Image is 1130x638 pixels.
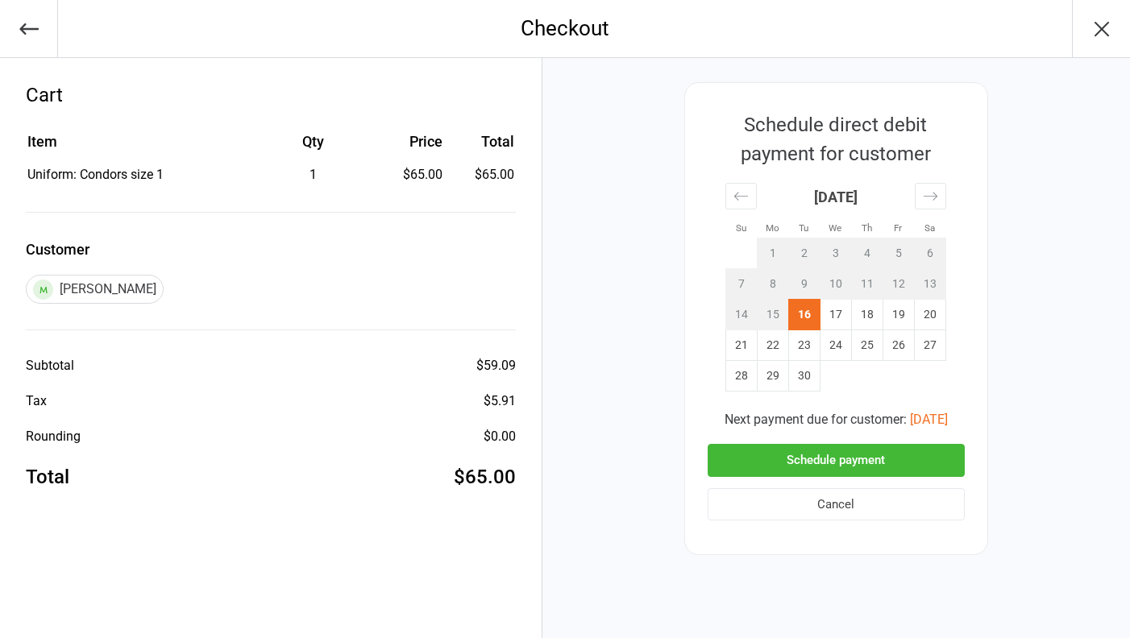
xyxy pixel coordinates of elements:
[915,183,946,209] div: Move forward to switch to the next month.
[910,410,948,429] button: [DATE]
[883,238,914,269] td: Not available. Friday, September 5, 2025
[851,269,883,300] td: Not available. Thursday, September 11, 2025
[814,188,858,205] strong: [DATE]
[757,330,788,361] td: Monday, September 22, 2025
[26,462,69,491] div: Total
[820,269,851,300] td: Not available. Wednesday, September 10, 2025
[253,165,372,184] div: 1
[766,222,779,234] small: Mo
[799,222,808,234] small: Tu
[894,222,902,234] small: Fr
[725,269,757,300] td: Not available. Sunday, September 7, 2025
[449,130,514,164] th: Total
[725,300,757,330] td: Not available. Sunday, September 14, 2025
[26,356,74,375] div: Subtotal
[708,488,965,521] button: Cancel
[708,444,965,477] button: Schedule payment
[708,168,964,410] div: Calendar
[27,167,164,182] span: Uniform: Condors size 1
[454,462,516,491] div: $65.00
[820,330,851,361] td: Wednesday, September 24, 2025
[725,361,757,391] td: Sunday, September 28, 2025
[862,222,872,234] small: Th
[788,361,820,391] td: Tuesday, September 30, 2025
[757,361,788,391] td: Monday, September 29, 2025
[757,300,788,330] td: Not available. Monday, September 15, 2025
[757,238,788,269] td: Not available. Monday, September 1, 2025
[883,300,914,330] td: Friday, September 19, 2025
[914,238,945,269] td: Not available. Saturday, September 6, 2025
[914,330,945,361] td: Saturday, September 27, 2025
[788,238,820,269] td: Not available. Tuesday, September 2, 2025
[26,275,164,304] div: [PERSON_NAME]
[27,130,251,164] th: Item
[788,330,820,361] td: Tuesday, September 23, 2025
[26,391,47,411] div: Tax
[708,410,965,429] div: Next payment due for customer:
[484,427,516,446] div: $0.00
[788,300,820,330] td: Selected. Tuesday, September 16, 2025
[725,330,757,361] td: Sunday, September 21, 2025
[851,300,883,330] td: Thursday, September 18, 2025
[708,110,964,168] div: Schedule direct debit payment for customer
[820,300,851,330] td: Wednesday, September 17, 2025
[476,356,516,375] div: $59.09
[725,183,757,209] div: Move backward to switch to the previous month.
[757,269,788,300] td: Not available. Monday, September 8, 2025
[883,269,914,300] td: Not available. Friday, September 12, 2025
[449,165,514,184] td: $65.00
[851,330,883,361] td: Thursday, September 25, 2025
[788,269,820,300] td: Not available. Tuesday, September 9, 2025
[914,300,945,330] td: Saturday, September 20, 2025
[820,238,851,269] td: Not available. Wednesday, September 3, 2025
[851,238,883,269] td: Not available. Thursday, September 4, 2025
[829,222,841,234] small: We
[26,238,516,260] label: Customer
[736,222,746,234] small: Su
[484,391,516,411] div: $5.91
[26,427,81,446] div: Rounding
[924,222,935,234] small: Sa
[883,330,914,361] td: Friday, September 26, 2025
[26,81,516,110] div: Cart
[375,165,443,184] div: $65.00
[914,269,945,300] td: Not available. Saturday, September 13, 2025
[375,130,443,152] div: Price
[253,130,372,164] th: Qty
